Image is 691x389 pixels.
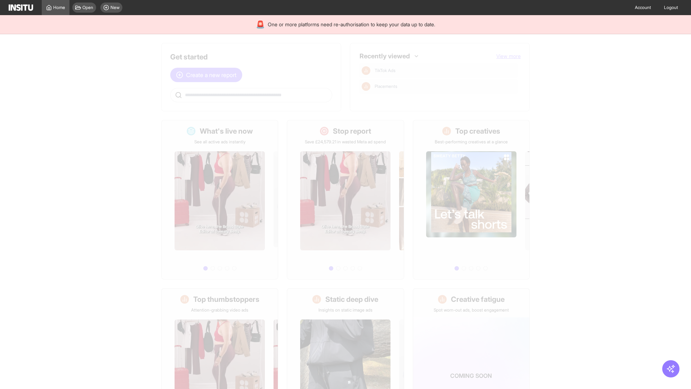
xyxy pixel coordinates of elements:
[110,5,119,10] span: New
[82,5,93,10] span: Open
[53,5,65,10] span: Home
[9,4,33,11] img: Logo
[268,21,435,28] span: One or more platforms need re-authorisation to keep your data up to date.
[256,19,265,30] div: 🚨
